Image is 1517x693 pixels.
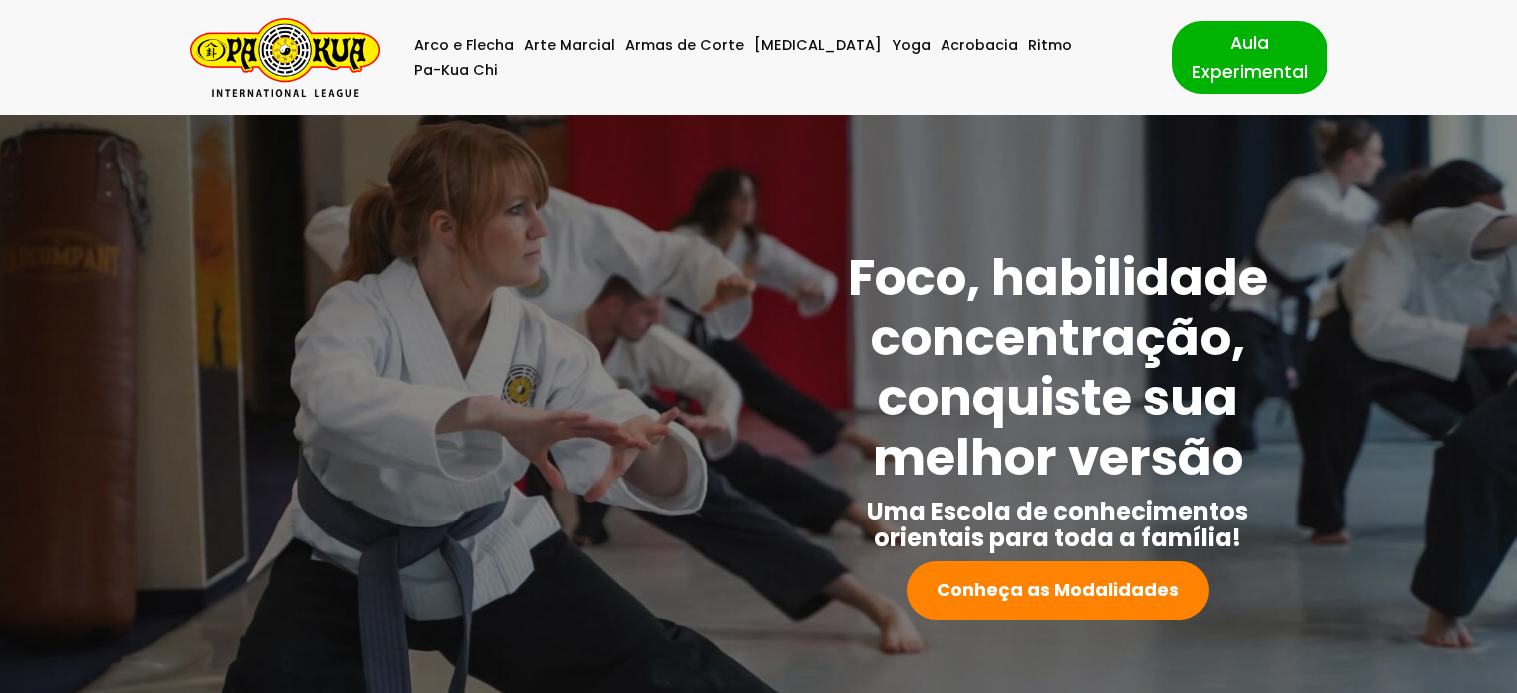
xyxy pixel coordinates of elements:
a: Conheça as Modalidades [907,561,1209,620]
a: Pa-Kua Chi [414,58,498,83]
a: Yoga [892,33,931,58]
a: Aula Experimental [1172,21,1327,93]
a: Arco e Flecha [414,33,514,58]
div: Menu primário [410,33,1142,83]
a: [MEDICAL_DATA] [754,33,882,58]
a: Arte Marcial [524,33,615,58]
strong: Conheça as Modalidades [937,577,1179,602]
strong: Foco, habilidade concentração, conquiste sua melhor versão [848,242,1268,493]
a: Armas de Corte [625,33,744,58]
a: Pa-Kua Brasil Uma Escola de conhecimentos orientais para toda a família. Foco, habilidade concent... [190,18,380,97]
a: Acrobacia [941,33,1018,58]
strong: Uma Escola de conhecimentos orientais para toda a família! [867,495,1248,554]
a: Ritmo [1028,33,1072,58]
